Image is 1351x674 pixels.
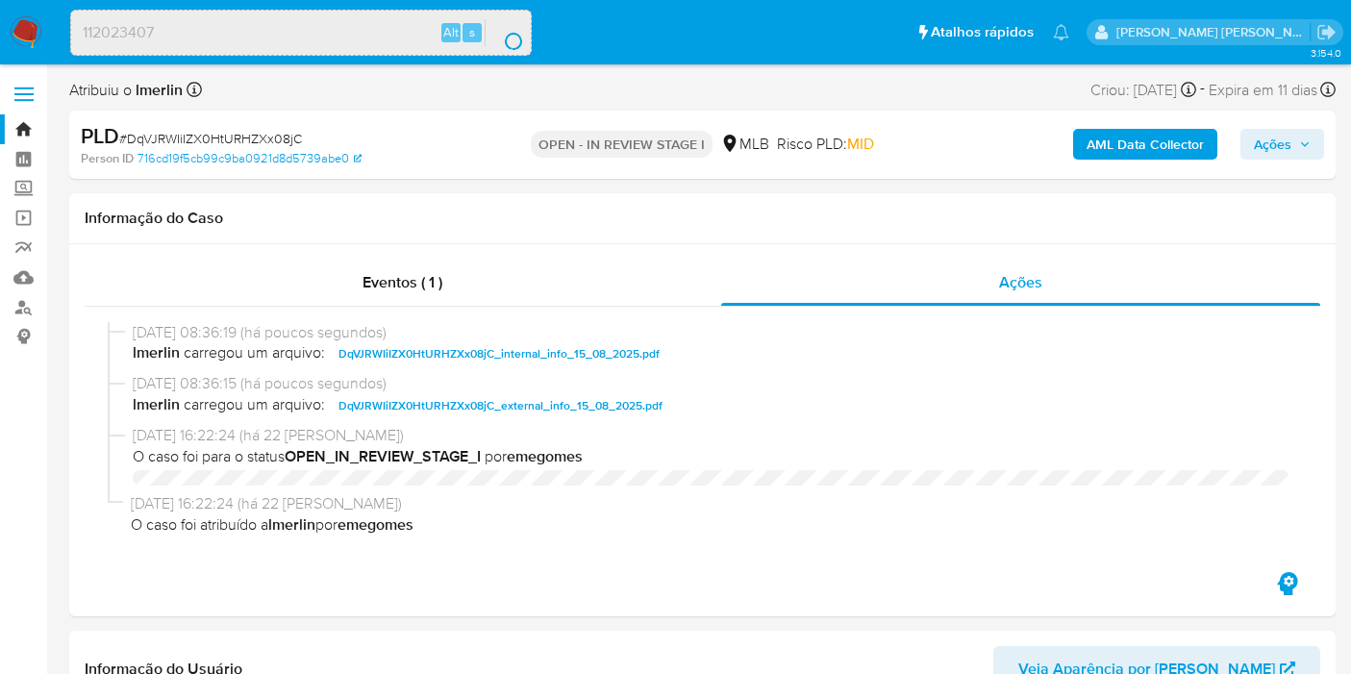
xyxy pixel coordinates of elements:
button: AML Data Collector [1073,129,1217,160]
span: - [1200,77,1205,103]
b: lmerlin [132,79,183,101]
span: [DATE] 08:36:15 (há poucos segundos) [133,373,1289,394]
span: [DATE] 16:22:24 (há 22 [PERSON_NAME]) [133,425,1289,446]
b: lmerlin [133,394,180,417]
button: search-icon [485,19,524,46]
div: MLB [720,134,769,155]
span: O caso foi atribuído a por [131,514,1289,536]
span: Alt [443,23,459,41]
b: PLD [81,120,119,151]
span: Eventos ( 1 ) [363,271,442,293]
b: emegomes [507,445,583,467]
b: emegomes [338,513,413,536]
span: s [469,23,475,41]
a: 716cd19f5cb99c9ba0921d8d5739abe0 [138,150,362,167]
button: Ações [1240,129,1324,160]
b: Person ID [81,150,134,167]
h1: Informação do Caso [85,209,1320,228]
span: Expira em 11 dias [1209,80,1317,101]
input: Pesquise usuários ou casos... [71,20,531,45]
b: lmerlin [133,342,180,365]
button: DqVJRWIiIZX0HtURHZXx08jC_external_info_15_08_2025.pdf [329,394,672,417]
span: carregou um arquivo: [184,342,325,365]
b: OPEN_IN_REVIEW_STAGE_I [285,445,481,467]
b: AML Data Collector [1087,129,1204,160]
span: DqVJRWIiIZX0HtURHZXx08jC_internal_info_15_08_2025.pdf [338,342,660,365]
span: Ações [999,271,1042,293]
p: OPEN - IN REVIEW STAGE I [531,131,713,158]
span: O caso foi para o status por [133,446,1289,467]
a: Notificações [1053,24,1069,40]
span: # DqVJRWIiIZX0HtURHZXx08jC [119,129,302,148]
p: leticia.merlin@mercadolivre.com [1116,23,1311,41]
span: [DATE] 16:22:24 (há 22 [PERSON_NAME]) [131,493,1289,514]
span: MID [847,133,874,155]
span: Atribuiu o [69,80,183,101]
span: [DATE] 08:36:19 (há poucos segundos) [133,322,1289,343]
button: DqVJRWIiIZX0HtURHZXx08jC_internal_info_15_08_2025.pdf [329,342,669,365]
span: Atalhos rápidos [931,22,1034,42]
span: Ações [1254,129,1291,160]
span: DqVJRWIiIZX0HtURHZXx08jC_external_info_15_08_2025.pdf [338,394,663,417]
span: carregou um arquivo: [184,394,325,417]
div: Criou: [DATE] [1090,77,1196,103]
span: Risco PLD: [777,134,874,155]
a: Sair [1316,22,1337,42]
b: lmerlin [268,513,315,536]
